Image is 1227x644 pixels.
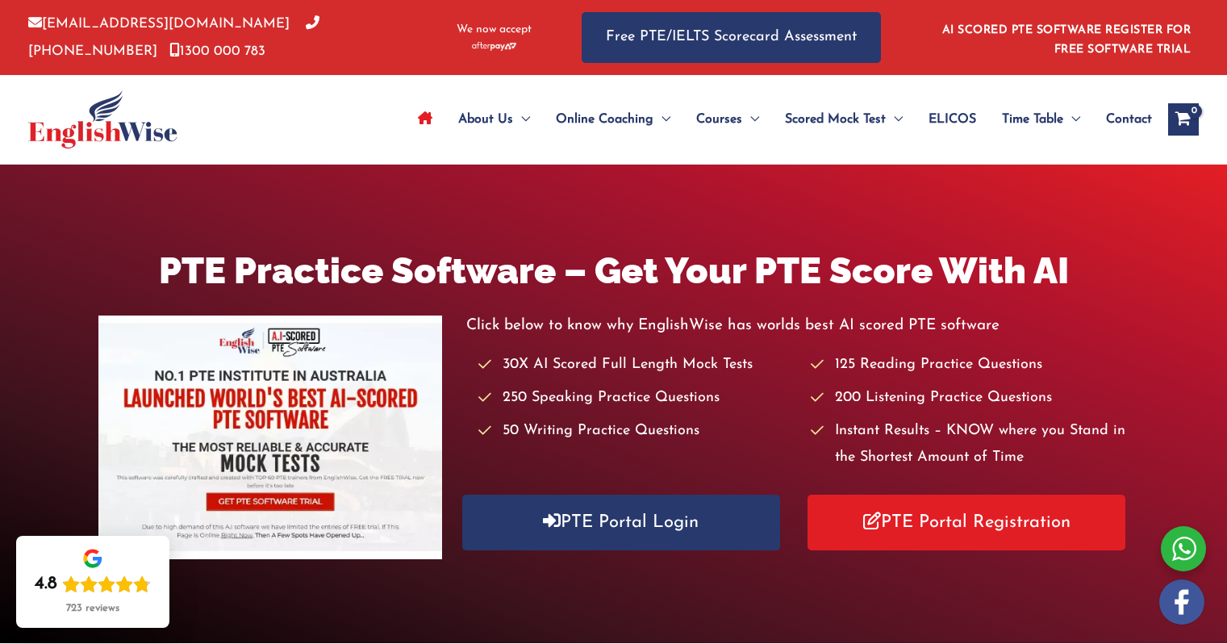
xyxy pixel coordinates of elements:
[696,91,742,148] span: Courses
[556,91,653,148] span: Online Coaching
[1168,103,1199,136] a: View Shopping Cart, empty
[653,91,670,148] span: Menu Toggle
[98,245,1129,296] h1: PTE Practice Software – Get Your PTE Score With AI
[457,22,532,38] span: We now accept
[543,91,683,148] a: Online CoachingMenu Toggle
[478,352,796,378] li: 30X AI Scored Full Length Mock Tests
[445,91,543,148] a: About UsMenu Toggle
[35,573,151,596] div: Rating: 4.8 out of 5
[742,91,759,148] span: Menu Toggle
[1002,91,1063,148] span: Time Table
[989,91,1093,148] a: Time TableMenu Toggle
[772,91,916,148] a: Scored Mock TestMenu Toggle
[1093,91,1152,148] a: Contact
[98,316,442,559] img: pte-institute-main
[28,90,177,148] img: cropped-ew-logo
[808,495,1125,550] a: PTE Portal Registration
[66,602,119,615] div: 723 reviews
[933,11,1199,64] aside: Header Widget 1
[28,17,319,57] a: [PHONE_NUMBER]
[478,385,796,412] li: 250 Speaking Practice Questions
[466,312,1129,339] p: Click below to know why EnglishWise has worlds best AI scored PTE software
[811,418,1129,472] li: Instant Results – KNOW where you Stand in the Shortest Amount of Time
[405,91,1152,148] nav: Site Navigation: Main Menu
[1063,91,1080,148] span: Menu Toggle
[458,91,513,148] span: About Us
[28,17,290,31] a: [EMAIL_ADDRESS][DOMAIN_NAME]
[942,24,1192,56] a: AI SCORED PTE SOFTWARE REGISTER FOR FREE SOFTWARE TRIAL
[35,573,57,596] div: 4.8
[683,91,772,148] a: CoursesMenu Toggle
[462,495,780,550] a: PTE Portal Login
[472,42,516,51] img: Afterpay-Logo
[929,91,976,148] span: ELICOS
[886,91,903,148] span: Menu Toggle
[811,385,1129,412] li: 200 Listening Practice Questions
[811,352,1129,378] li: 125 Reading Practice Questions
[169,44,265,58] a: 1300 000 783
[513,91,530,148] span: Menu Toggle
[1159,579,1204,625] img: white-facebook.png
[1106,91,1152,148] span: Contact
[785,91,886,148] span: Scored Mock Test
[582,12,881,63] a: Free PTE/IELTS Scorecard Assessment
[478,418,796,445] li: 50 Writing Practice Questions
[916,91,989,148] a: ELICOS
